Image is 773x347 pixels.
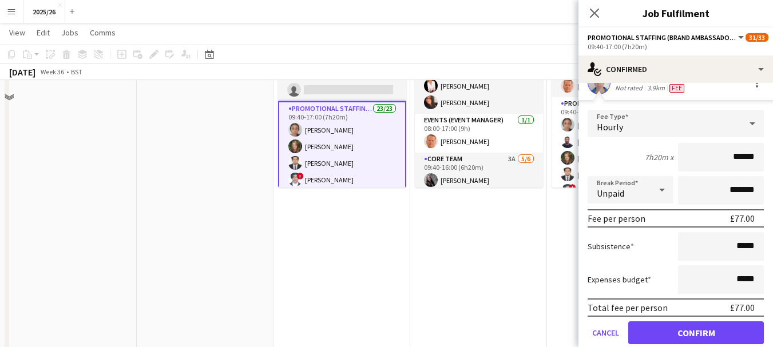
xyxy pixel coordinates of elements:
[669,84,684,93] span: Fee
[23,1,65,23] button: 2025/26
[730,302,755,313] div: £77.00
[61,27,78,38] span: Jobs
[588,274,651,285] label: Expenses budget
[9,66,35,78] div: [DATE]
[588,321,624,344] button: Cancel
[415,18,543,188] app-job-card: 08:00-17:00 (9h)26/30Edinburgh Freshers Edinburgh Freshers4 RolesPromotional Staffing (Team Leade...
[597,188,624,199] span: Unpaid
[415,153,543,274] app-card-role: Core Team3A5/609:40-16:00 (6h20m)[PERSON_NAME]
[90,27,116,38] span: Comms
[5,25,30,40] a: View
[85,25,120,40] a: Comms
[9,27,25,38] span: View
[615,83,645,93] div: Not rated
[297,173,304,180] span: !
[569,184,576,191] span: !
[588,33,736,42] span: Promotional Staffing (Brand Ambassadors)
[57,25,83,40] a: Jobs
[588,33,746,42] button: Promotional Staffing (Brand Ambassadors)
[645,83,667,93] div: 3.9km
[415,114,543,153] app-card-role: Events (Event Manager)1/108:00-17:00 (9h)[PERSON_NAME]
[552,18,680,188] app-job-card: 08:00-17:00 (9h)12/16Edinburgh Freshers Edinburgh Freshers2 RolesEvents (Event Manager)1/108:00-1...
[588,42,764,51] div: 09:40-17:00 (7h20m)
[37,27,50,38] span: Edit
[730,213,755,224] div: £77.00
[588,241,634,252] label: Subsistence
[578,6,773,21] h3: Job Fulfilment
[746,33,768,42] span: 31/33
[667,83,687,93] div: Crew has different fees then in role
[38,67,66,76] span: Week 36
[645,152,673,162] div: 7h20m x
[578,55,773,83] div: Confirmed
[588,302,668,313] div: Total fee per person
[415,58,543,114] app-card-role: Promotional Staffing (Team Leader)2/208:00-16:30 (8h30m)[PERSON_NAME][PERSON_NAME]
[628,321,764,344] button: Confirm
[71,67,82,76] div: BST
[588,213,645,224] div: Fee per person
[32,25,54,40] a: Edit
[597,121,623,133] span: Hourly
[278,18,406,188] app-job-card: Updated08:00-18:00 (10h)32/33Edinburgh Freshers Edinburgh Freshers4 Roles[PERSON_NAME][PERSON_NAM...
